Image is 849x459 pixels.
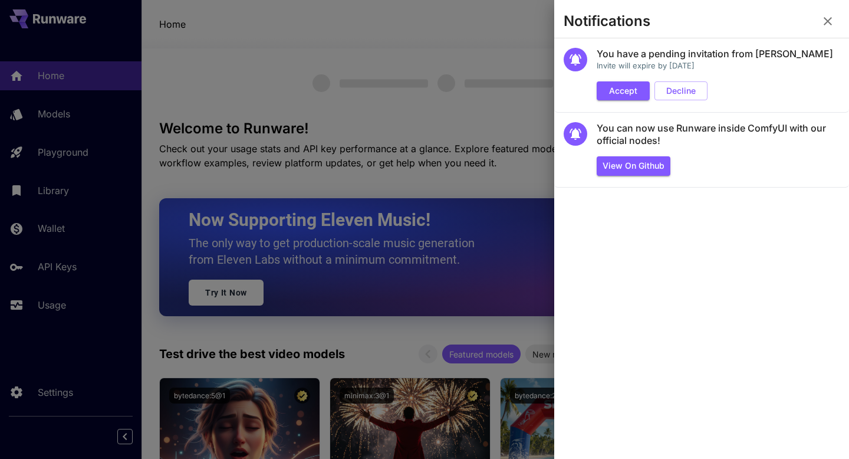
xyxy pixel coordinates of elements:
button: View on Github [597,156,670,176]
h5: You have a pending invitation from [PERSON_NAME] [597,48,833,60]
h5: You can now use Runware inside ComfyUI with our official nodes! [597,122,840,147]
h3: Notifications [564,13,650,29]
button: Decline [654,81,707,101]
button: Accept [597,81,650,101]
p: Invite will expire by [DATE] [597,60,833,72]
